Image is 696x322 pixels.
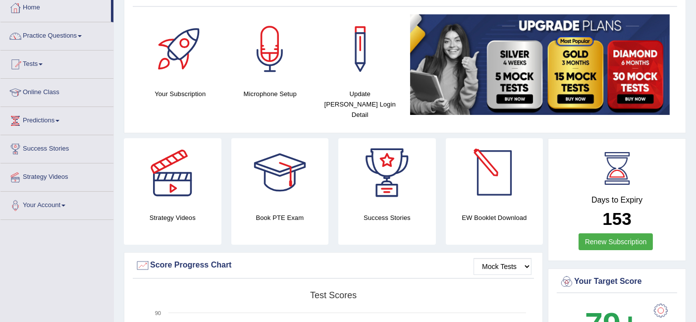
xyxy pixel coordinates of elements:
[0,163,113,188] a: Strategy Videos
[602,209,631,228] b: 153
[0,22,113,47] a: Practice Questions
[135,258,532,273] div: Score Progress Chart
[140,89,220,99] h4: Your Subscription
[410,14,670,115] img: small5.jpg
[0,107,113,132] a: Predictions
[559,274,675,289] div: Your Target Score
[446,213,543,223] h4: EW Booklet Download
[0,192,113,216] a: Your Account
[338,213,436,223] h4: Success Stories
[124,213,221,223] h4: Strategy Videos
[0,51,113,75] a: Tests
[320,89,400,120] h4: Update [PERSON_NAME] Login Detail
[155,310,161,316] text: 90
[231,213,329,223] h4: Book PTE Exam
[230,89,311,99] h4: Microphone Setup
[0,135,113,160] a: Success Stories
[579,233,653,250] a: Renew Subscription
[559,196,675,205] h4: Days to Expiry
[310,290,357,300] tspan: Test scores
[0,79,113,104] a: Online Class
